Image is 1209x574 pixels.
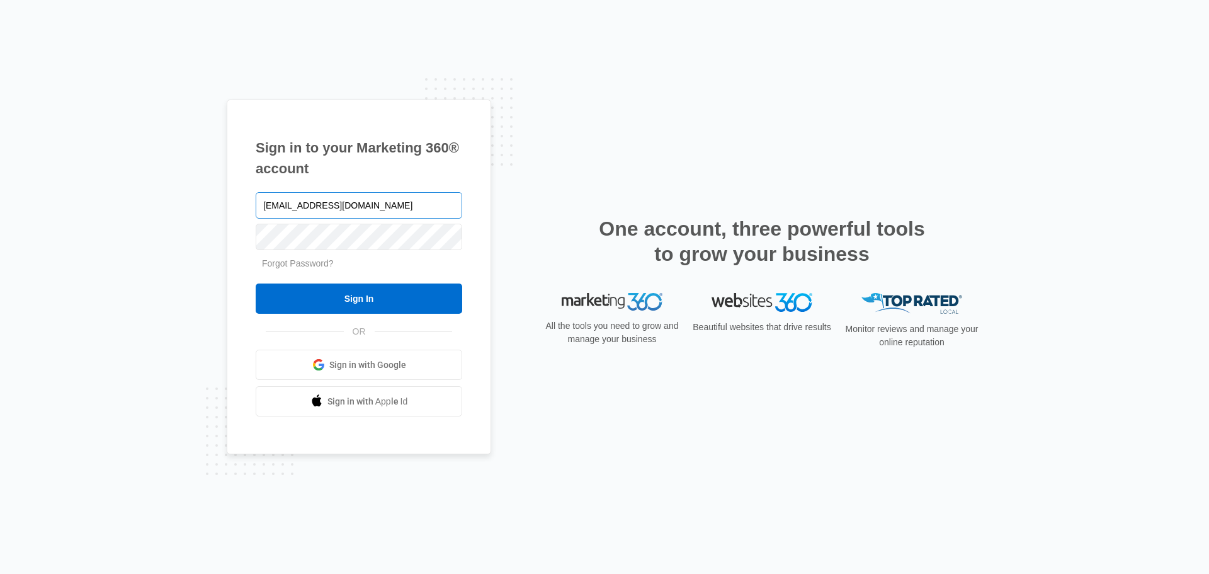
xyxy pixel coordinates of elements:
input: Email [256,192,462,219]
span: Sign in with Apple Id [327,395,408,408]
p: Monitor reviews and manage your online reputation [841,323,982,349]
img: Marketing 360 [562,293,662,311]
p: Beautiful websites that drive results [691,321,832,334]
input: Sign In [256,284,462,314]
h2: One account, three powerful tools to grow your business [595,216,929,267]
a: Sign in with Google [256,350,462,380]
img: Top Rated Local [861,293,962,314]
p: All the tools you need to grow and manage your business [542,319,683,346]
h1: Sign in to your Marketing 360® account [256,137,462,179]
a: Sign in with Apple Id [256,386,462,416]
a: Forgot Password? [262,258,334,268]
span: OR [344,325,375,338]
span: Sign in with Google [329,359,406,372]
img: Websites 360 [712,293,812,311]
